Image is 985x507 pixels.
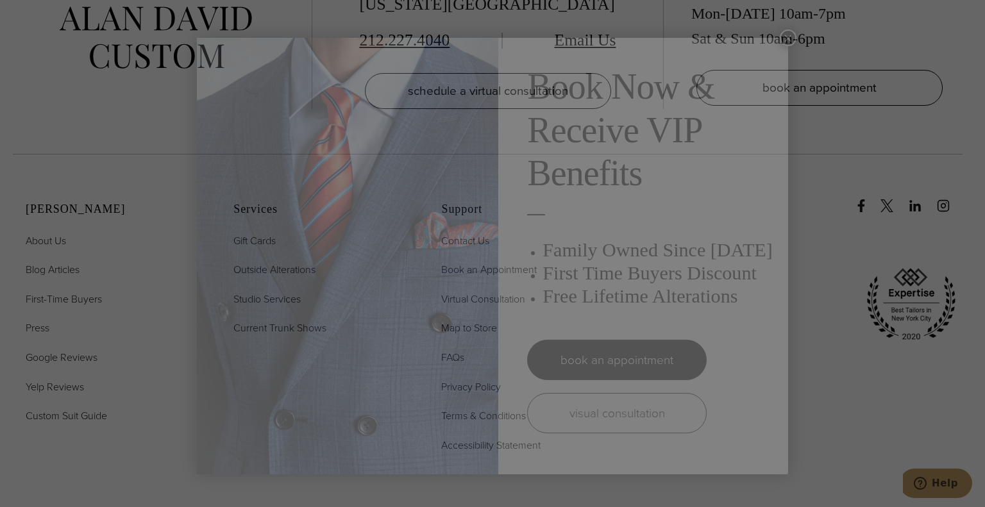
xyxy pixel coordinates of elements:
[780,29,796,46] button: Close
[527,340,707,380] a: book an appointment
[29,9,55,21] span: Help
[527,393,707,433] a: visual consultation
[527,65,775,195] h2: Book Now & Receive VIP Benefits
[543,262,775,285] h3: First Time Buyers Discount
[543,238,775,262] h3: Family Owned Since [DATE]
[543,285,775,308] h3: Free Lifetime Alterations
